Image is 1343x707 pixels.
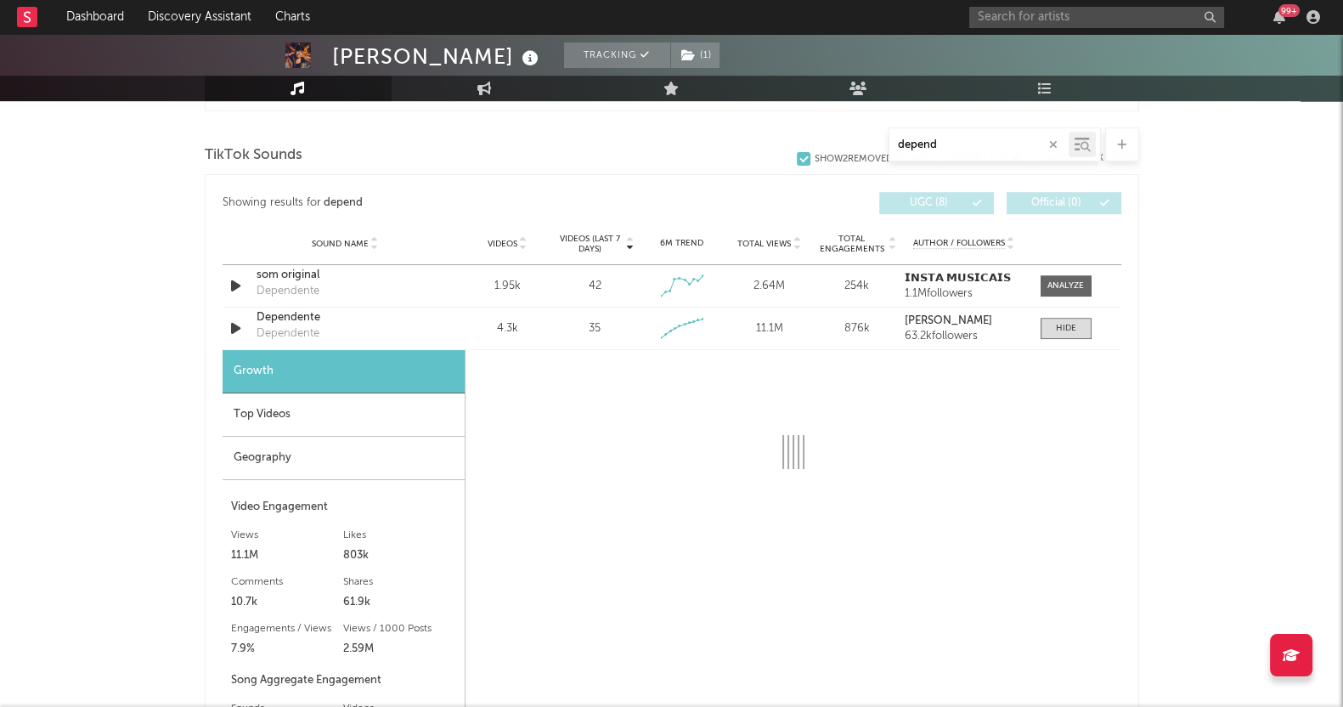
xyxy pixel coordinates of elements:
[223,192,672,214] div: Showing results for
[468,320,547,337] div: 4.3k
[343,572,456,592] div: Shares
[257,283,319,300] div: Dependente
[343,639,456,659] div: 2.59M
[312,239,369,249] span: Sound Name
[324,193,363,213] div: depend
[231,639,344,659] div: 7.9%
[889,139,1069,152] input: Search by song name or URL
[231,572,344,592] div: Comments
[231,670,456,691] div: Song Aggregate Engagement
[670,42,720,68] span: ( 1 )
[730,278,809,295] div: 2.64M
[231,619,344,639] div: Engagements / Views
[231,497,456,518] div: Video Engagement
[257,309,434,326] a: Dependente
[905,315,1023,327] a: [PERSON_NAME]
[1007,192,1121,214] button: Official(0)
[1018,198,1096,208] span: Official ( 0 )
[642,237,721,250] div: 6M Trend
[879,192,994,214] button: UGC(8)
[1273,10,1285,24] button: 99+
[905,331,1023,342] div: 63.2k followers
[343,592,456,613] div: 61.9k
[589,320,601,337] div: 35
[890,198,968,208] span: UGC ( 8 )
[905,288,1023,300] div: 1.1M followers
[343,619,456,639] div: Views / 1000 Posts
[730,320,809,337] div: 11.1M
[231,546,344,566] div: 11.1M
[257,267,434,284] a: som original
[905,273,1011,284] strong: 𝗜𝗡𝗦𝗧𝗔 𝗠𝗨𝗦𝗜𝗖𝗔𝗜𝗦
[817,320,896,337] div: 876k
[223,393,465,437] div: Top Videos
[343,525,456,546] div: Likes
[1278,4,1300,17] div: 99 +
[817,234,886,254] span: Total Engagements
[671,42,719,68] button: (1)
[468,278,547,295] div: 1.95k
[555,234,624,254] span: Videos (last 7 days)
[343,546,456,566] div: 803k
[231,525,344,546] div: Views
[969,7,1224,28] input: Search for artists
[231,592,344,613] div: 10.7k
[905,273,1023,285] a: 𝗜𝗡𝗦𝗧𝗔 𝗠𝗨𝗦𝗜𝗖𝗔𝗜𝗦
[257,325,319,342] div: Dependente
[488,239,517,249] span: Videos
[817,278,896,295] div: 254k
[905,315,992,326] strong: [PERSON_NAME]
[913,238,1005,249] span: Author / Followers
[332,42,543,71] div: [PERSON_NAME]
[223,350,465,393] div: Growth
[588,278,601,295] div: 42
[564,42,670,68] button: Tracking
[223,437,465,480] div: Geography
[737,239,791,249] span: Total Views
